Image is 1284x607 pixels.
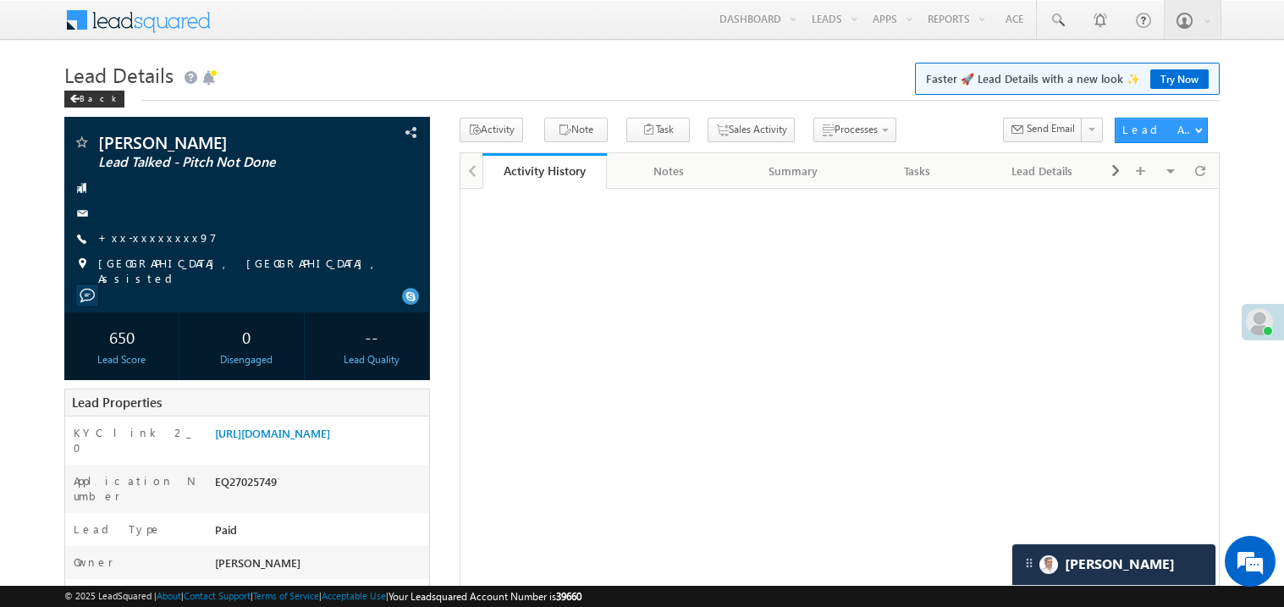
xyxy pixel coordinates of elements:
[1039,555,1058,574] img: Carter
[1150,69,1209,89] a: Try Now
[98,134,325,151] span: [PERSON_NAME]
[69,321,175,352] div: 650
[74,555,113,570] label: Owner
[215,426,330,440] a: [URL][DOMAIN_NAME]
[495,163,594,179] div: Activity History
[211,473,429,497] div: EQ27025749
[193,352,300,367] div: Disengaged
[1115,118,1208,143] button: Lead Actions
[482,153,607,189] a: Activity History
[607,153,731,189] a: Notes
[708,118,795,142] button: Sales Activity
[1011,544,1216,586] div: carter-dragCarter[PERSON_NAME]
[98,256,394,286] span: [GEOGRAPHIC_DATA], [GEOGRAPHIC_DATA], Assisted
[1027,121,1075,136] span: Send Email
[64,90,133,104] a: Back
[64,61,174,88] span: Lead Details
[1022,556,1036,570] img: carter-drag
[64,91,124,108] div: Back
[184,590,251,601] a: Contact Support
[193,321,300,352] div: 0
[556,590,581,603] span: 39660
[1065,556,1175,572] span: Carter
[731,153,856,189] a: Summary
[620,161,716,181] div: Notes
[1003,118,1083,142] button: Send Email
[69,352,175,367] div: Lead Score
[72,394,162,411] span: Lead Properties
[745,161,840,181] div: Summary
[1122,122,1194,137] div: Lead Actions
[544,118,608,142] button: Note
[74,425,197,455] label: KYC link 2_0
[626,118,690,142] button: Task
[926,70,1209,87] span: Faster 🚀 Lead Details with a new look ✨
[813,118,896,142] button: Processes
[211,521,429,545] div: Paid
[215,555,300,570] span: [PERSON_NAME]
[980,153,1105,189] a: Lead Details
[835,123,878,135] span: Processes
[157,590,181,601] a: About
[460,118,523,142] button: Activity
[318,321,425,352] div: --
[64,588,581,604] span: © 2025 LeadSquared | | | | |
[994,161,1089,181] div: Lead Details
[74,521,162,537] label: Lead Type
[389,590,581,603] span: Your Leadsquared Account Number is
[98,230,217,245] a: +xx-xxxxxxxx97
[98,154,325,171] span: Lead Talked - Pitch Not Done
[74,473,197,504] label: Application Number
[322,590,386,601] a: Acceptable Use
[869,161,965,181] div: Tasks
[253,590,319,601] a: Terms of Service
[856,153,980,189] a: Tasks
[318,352,425,367] div: Lead Quality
